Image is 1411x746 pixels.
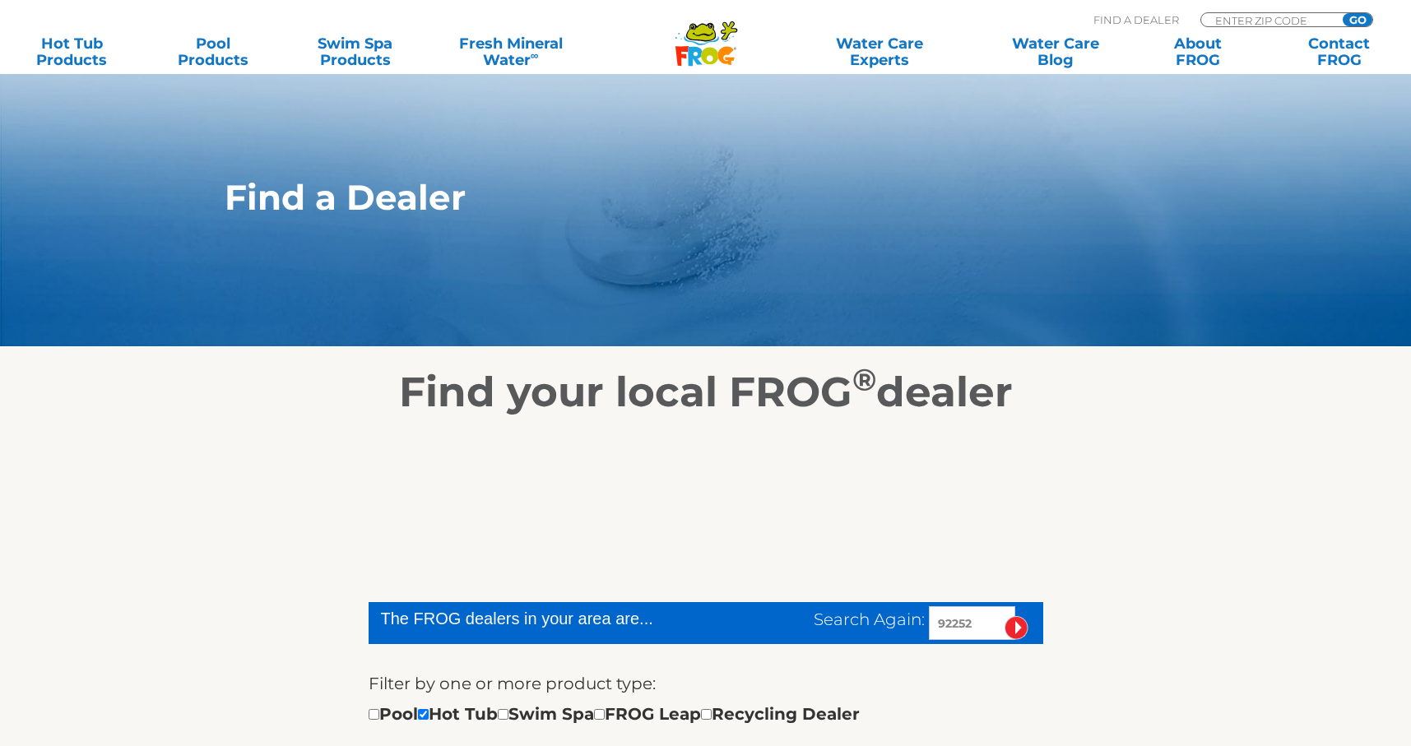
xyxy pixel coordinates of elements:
input: GO [1343,13,1372,26]
label: Filter by one or more product type: [369,670,656,697]
a: Water CareBlog [1000,35,1111,68]
a: PoolProducts [158,35,268,68]
input: Zip Code Form [1214,13,1325,27]
a: ContactFROG [1284,35,1395,68]
a: Swim SpaProducts [300,35,411,68]
p: Find A Dealer [1093,12,1179,27]
h2: Find your local FROG dealer [200,368,1212,417]
sup: ® [852,361,876,398]
a: Fresh MineralWater∞ [442,35,580,68]
input: Submit [1005,616,1028,640]
h1: Find a Dealer [225,178,1111,217]
a: Water CareExperts [790,35,969,68]
sup: ∞ [531,49,539,62]
div: The FROG dealers in your area are... [381,606,712,631]
a: AboutFROG [1143,35,1253,68]
div: Pool Hot Tub Swim Spa FROG Leap Recycling Dealer [369,701,860,727]
a: Hot TubProducts [16,35,127,68]
span: Search Again: [814,609,925,629]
